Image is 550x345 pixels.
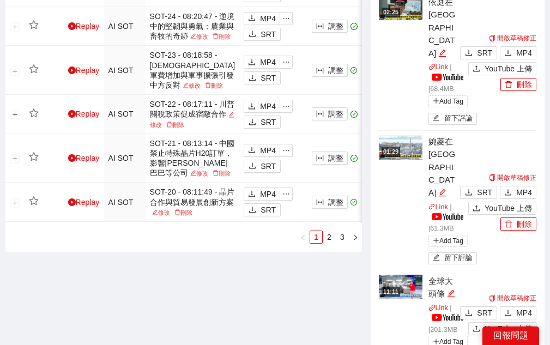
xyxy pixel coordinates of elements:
[68,22,76,30] span: play-circle
[485,63,532,75] span: YouTube 上傳
[29,20,39,30] span: star
[249,74,256,83] span: download
[489,174,495,181] span: copy
[174,209,180,215] span: delete
[504,189,512,197] span: download
[150,11,235,41] div: SOT-24 - 08:20:47 - 逆境中的堅韌與勇氣：農業與畜牧的奇跡
[432,314,463,321] img: yt_logo_rgb_light.a676ea31.png
[468,322,536,335] button: uploadYouTube 上傳
[280,147,292,154] span: ellipsis
[29,108,39,118] span: star
[465,309,473,318] span: download
[477,307,492,319] span: SRT
[248,58,256,67] span: download
[261,116,276,128] span: SRT
[68,22,100,31] a: Replay
[29,196,39,206] span: star
[477,47,492,59] span: SRT
[150,209,172,216] a: 修改
[260,100,276,112] span: MP4
[505,81,512,89] span: delete
[261,72,276,84] span: SRT
[310,231,323,244] li: 1
[516,47,532,59] span: MP4
[68,154,100,162] a: Replay
[297,231,310,244] li: 上一頁
[150,50,235,90] div: SOT-23 - 08:18:58 - [DEMOGRAPHIC_DATA]軍費增加與軍事擴張引發中方反對
[164,122,186,128] a: 刪除
[428,63,448,71] a: linkLink
[261,204,276,216] span: SRT
[108,196,141,208] div: AI SOT
[504,309,512,318] span: download
[500,306,536,319] button: downloadMP4
[438,186,446,199] div: 編輯
[210,33,233,40] a: 刪除
[465,189,473,197] span: download
[108,20,141,32] div: AI SOT
[460,306,497,319] button: downloadSRT
[312,64,348,77] button: column-width調整
[244,116,281,129] button: downloadSRT
[280,100,293,113] button: ellipsis
[68,198,76,206] span: play-circle
[428,275,457,300] div: 全球大頭條
[108,152,141,164] div: AI SOT
[350,155,358,162] span: check-circle
[68,110,76,118] span: play-circle
[261,28,276,40] span: SRT
[248,14,256,23] span: download
[382,287,400,296] div: 11:11
[504,49,512,58] span: download
[180,82,203,89] a: 修改
[428,304,448,312] a: linkLink
[188,33,210,40] a: 修改
[280,102,292,110] span: ellipsis
[489,35,495,41] span: copy
[10,154,19,163] button: 展開行
[280,187,293,201] button: ellipsis
[210,170,233,177] a: 刪除
[485,202,532,214] span: YouTube 上傳
[213,170,219,176] span: delete
[482,326,539,345] div: 回報問題
[190,170,196,176] span: edit
[516,186,532,198] span: MP4
[228,112,234,118] span: edit
[316,110,324,119] span: column-width
[500,217,536,231] button: delete刪除
[68,110,100,118] a: Replay
[260,144,276,156] span: MP4
[379,275,422,299] img: fa889eb2-8cc9-48f0-abf1-4325489dbbbe.jpg
[447,287,455,300] div: 編輯
[428,203,436,210] span: link
[438,49,446,57] span: edit
[10,22,19,31] button: 展開行
[244,100,280,113] button: downloadMP4
[349,231,362,244] button: right
[428,203,448,211] a: linkLink
[428,235,468,247] span: Add Tag
[316,154,324,163] span: column-width
[428,304,436,311] span: link
[433,338,439,345] span: plus
[183,82,189,88] span: edit
[10,198,19,207] button: 展開行
[244,203,281,216] button: downloadSRT
[68,66,76,74] span: play-circle
[172,209,195,216] a: 刪除
[260,188,276,200] span: MP4
[29,64,39,74] span: star
[260,56,276,68] span: MP4
[473,204,480,213] span: upload
[316,66,324,75] span: column-width
[489,294,536,302] a: 開啟草稿修正
[108,64,141,76] div: AI SOT
[300,234,306,241] span: left
[428,63,436,70] span: link
[244,12,280,25] button: downloadMP4
[312,20,348,33] button: column-width調整
[432,213,463,220] img: yt_logo_rgb_light.a676ea31.png
[244,56,280,69] button: downloadMP4
[489,34,536,42] a: 開啟草稿修正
